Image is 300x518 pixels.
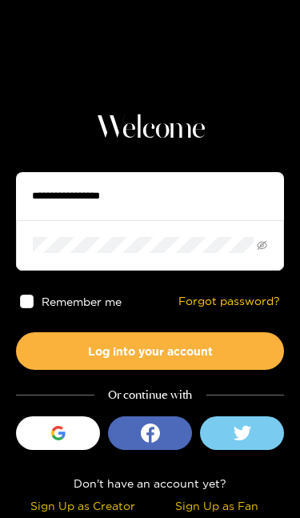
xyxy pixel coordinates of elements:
[178,295,280,308] a: Forgot password?
[42,295,122,307] span: Remember me
[257,240,267,251] span: eye-invisible
[16,110,284,148] h1: Welcome
[20,496,146,515] div: Sign Up as Creator
[16,386,284,404] div: Or continue with
[154,496,281,515] div: Sign Up as Fan
[16,474,284,492] div: Don't have an account yet?
[16,332,284,370] button: Log into your account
